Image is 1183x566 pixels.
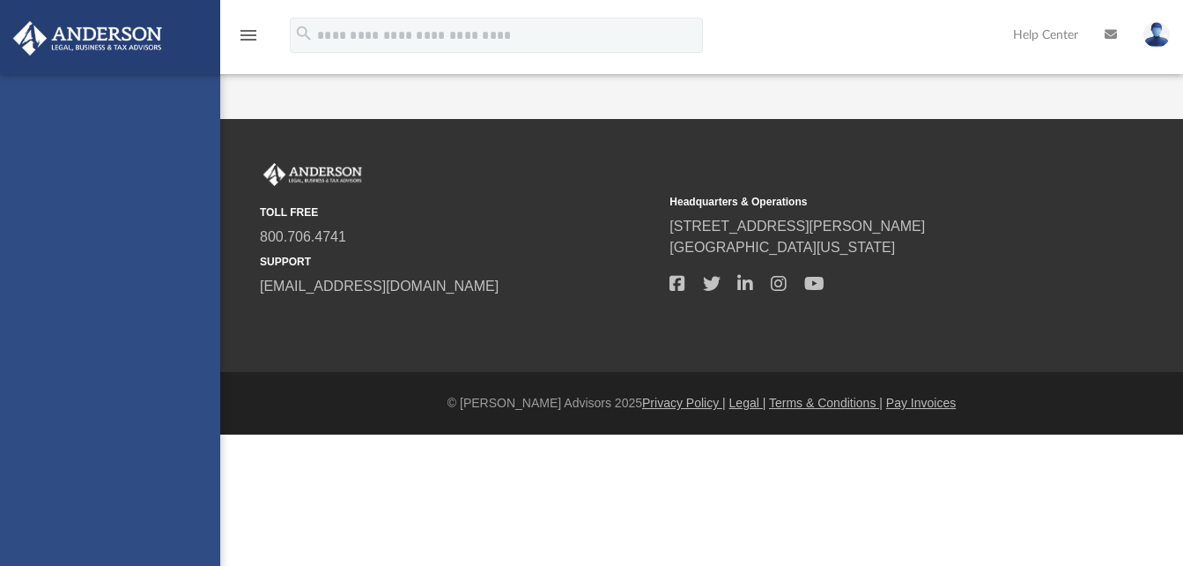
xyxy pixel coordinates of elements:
i: search [294,24,314,43]
a: [EMAIL_ADDRESS][DOMAIN_NAME] [260,279,499,294]
img: Anderson Advisors Platinum Portal [8,21,167,56]
i: menu [238,25,259,46]
div: © [PERSON_NAME] Advisors 2025 [220,394,1183,413]
img: Anderson Advisors Platinum Portal [260,163,366,186]
a: 800.706.4741 [260,229,346,244]
a: Legal | [729,396,766,410]
a: Terms & Conditions | [769,396,883,410]
a: Privacy Policy | [642,396,726,410]
a: Pay Invoices [886,396,956,410]
small: TOLL FREE [260,205,657,220]
a: [STREET_ADDRESS][PERSON_NAME] [669,219,925,234]
small: Headquarters & Operations [669,194,1067,210]
a: menu [238,34,259,46]
small: SUPPORT [260,254,657,270]
img: User Pic [1143,22,1170,48]
a: [GEOGRAPHIC_DATA][US_STATE] [669,240,895,255]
